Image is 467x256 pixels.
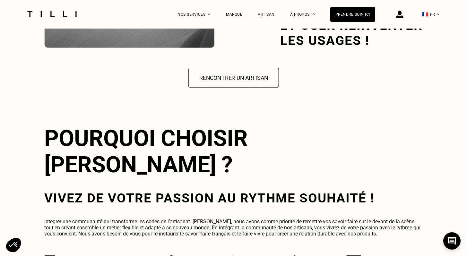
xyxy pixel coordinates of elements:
img: Menu déroulant [208,13,211,15]
a: Rencontrer un artisan [44,69,423,87]
h2: Pourquoi choisir [PERSON_NAME] ? [44,125,423,178]
img: Logo du service de couturière Tilli [25,11,79,17]
h3: Vivez de votre passion au rythme souhaité ! [44,191,423,206]
a: Artisan [258,12,275,17]
button: Rencontrer un artisan [188,68,279,88]
img: Menu déroulant à propos [312,13,315,15]
img: menu déroulant [437,13,439,15]
span: 🇫🇷 [422,11,428,17]
a: Prendre soin ici [330,7,375,22]
p: Intégrer une communauté qui transforme les codes de l’artisanat. [PERSON_NAME], nous avons comme ... [44,218,423,237]
a: Marque [226,12,242,17]
img: icône connexion [396,11,403,18]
